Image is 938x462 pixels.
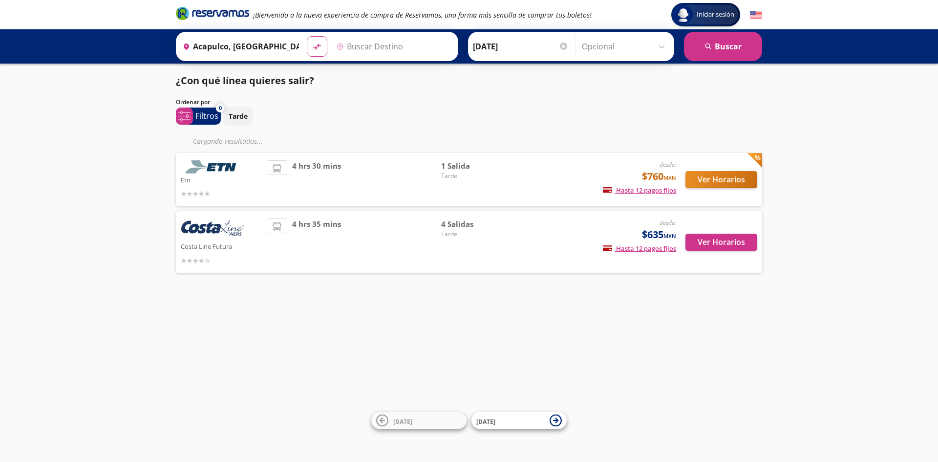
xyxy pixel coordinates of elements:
a: Brand Logo [176,6,249,23]
button: [DATE] [471,412,567,429]
i: Brand Logo [176,6,249,21]
p: ¿Con qué línea quieres salir? [176,73,314,88]
span: 4 hrs 35 mins [292,219,341,266]
p: Tarde [229,111,248,121]
span: Tarde [441,172,510,180]
em: Cargando resultados ... [193,136,263,146]
span: Tarde [441,230,510,239]
span: 1 Salida [441,160,510,172]
span: 4 hrs 30 mins [292,160,341,199]
span: 0 [219,104,222,112]
em: desde: [660,219,676,227]
button: Ver Horarios [685,234,757,251]
button: 0Filtros [176,108,221,125]
p: Etn [181,174,262,185]
img: Etn [181,160,244,174]
span: Hasta 12 pagos fijos [603,244,676,253]
span: $760 [642,169,676,184]
span: [DATE] [476,417,495,425]
span: [DATE] [393,417,412,425]
small: MXN [663,232,676,240]
span: $635 [642,227,676,242]
span: Hasta 12 pagos fijos [603,186,676,195]
em: ¡Bienvenido a la nueva experiencia de compra de Reservamos, una forma más sencilla de comprar tus... [253,10,592,20]
em: desde: [660,160,676,169]
p: Filtros [195,110,218,122]
input: Opcional [582,34,669,59]
input: Buscar Destino [333,34,453,59]
img: Costa Line Futura [181,219,244,240]
p: Costa Line Futura [181,240,262,252]
button: English [750,9,762,21]
small: MXN [663,174,676,181]
button: [DATE] [371,412,467,429]
p: Ordenar por [176,98,210,107]
button: Ver Horarios [685,171,757,188]
button: Tarde [223,107,253,126]
button: Buscar [684,32,762,61]
span: 4 Salidas [441,219,510,230]
span: Iniciar sesión [693,10,738,20]
input: Buscar Origen [179,34,299,59]
input: Elegir Fecha [473,34,569,59]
